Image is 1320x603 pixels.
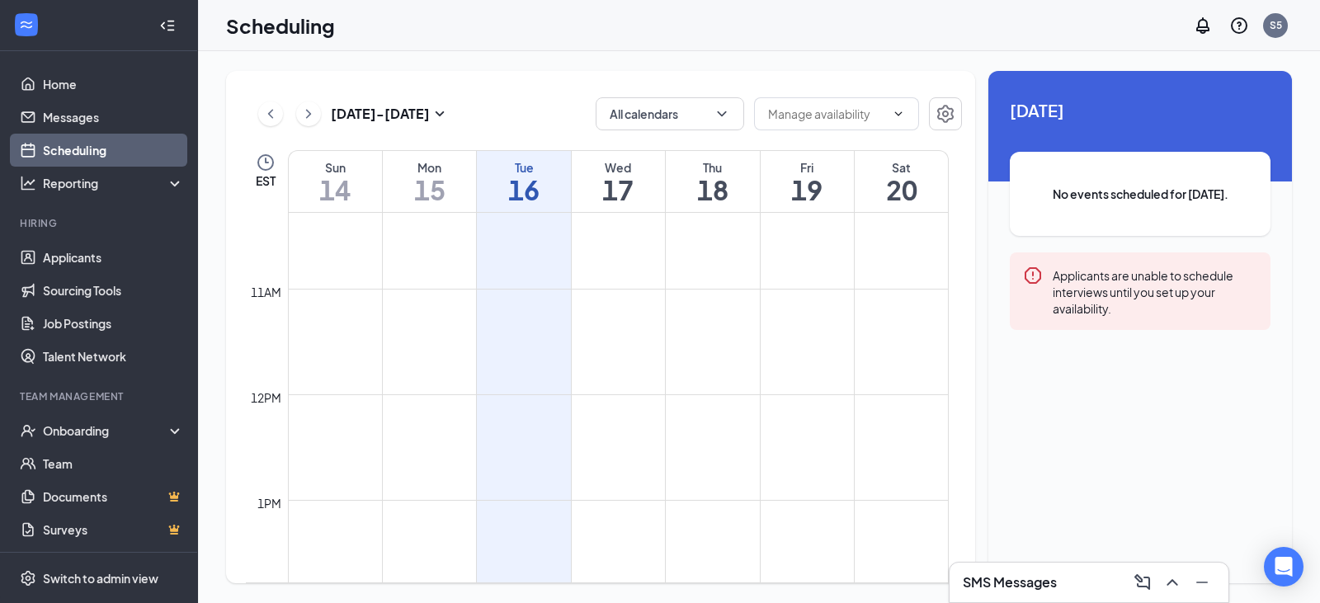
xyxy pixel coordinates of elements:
[855,176,948,204] h1: 20
[43,68,184,101] a: Home
[383,151,476,212] a: September 15, 2025
[43,175,185,191] div: Reporting
[1023,266,1043,285] svg: Error
[262,104,279,124] svg: ChevronLeft
[1193,16,1213,35] svg: Notifications
[256,153,276,172] svg: Clock
[477,176,570,204] h1: 16
[768,105,885,123] input: Manage availability
[1270,18,1282,32] div: S5
[1264,547,1303,587] div: Open Intercom Messenger
[666,159,759,176] div: Thu
[296,101,321,126] button: ChevronRight
[1159,569,1186,596] button: ChevronUp
[855,159,948,176] div: Sat
[43,134,184,167] a: Scheduling
[43,513,184,546] a: SurveysCrown
[247,283,285,301] div: 11am
[1192,572,1212,592] svg: Minimize
[572,159,665,176] div: Wed
[1133,572,1153,592] svg: ComposeMessage
[572,151,665,212] a: September 17, 2025
[20,216,181,230] div: Hiring
[226,12,335,40] h1: Scheduling
[596,97,744,130] button: All calendarsChevronDown
[43,480,184,513] a: DocumentsCrown
[892,107,905,120] svg: ChevronDown
[331,105,430,123] h3: [DATE] - [DATE]
[43,307,184,340] a: Job Postings
[714,106,730,122] svg: ChevronDown
[477,151,570,212] a: September 16, 2025
[1010,97,1270,123] span: [DATE]
[256,172,276,189] span: EST
[43,101,184,134] a: Messages
[1189,569,1215,596] button: Minimize
[383,176,476,204] h1: 15
[855,151,948,212] a: September 20, 2025
[43,241,184,274] a: Applicants
[43,422,170,439] div: Onboarding
[18,16,35,33] svg: WorkstreamLogo
[761,151,854,212] a: September 19, 2025
[289,159,382,176] div: Sun
[43,570,158,587] div: Switch to admin view
[963,573,1057,591] h3: SMS Messages
[254,494,285,512] div: 1pm
[572,176,665,204] h1: 17
[477,159,570,176] div: Tue
[300,104,317,124] svg: ChevronRight
[666,176,759,204] h1: 18
[929,97,962,130] button: Settings
[289,176,382,204] h1: 14
[1162,572,1182,592] svg: ChevronUp
[936,104,955,124] svg: Settings
[1129,569,1156,596] button: ComposeMessage
[289,151,382,212] a: September 14, 2025
[1229,16,1249,35] svg: QuestionInfo
[20,389,181,403] div: Team Management
[20,422,36,439] svg: UserCheck
[761,159,854,176] div: Fri
[43,274,184,307] a: Sourcing Tools
[666,151,759,212] a: September 18, 2025
[159,17,176,34] svg: Collapse
[761,176,854,204] h1: 19
[20,175,36,191] svg: Analysis
[430,104,450,124] svg: SmallChevronDown
[258,101,283,126] button: ChevronLeft
[1053,266,1257,317] div: Applicants are unable to schedule interviews until you set up your availability.
[43,340,184,373] a: Talent Network
[20,570,36,587] svg: Settings
[1043,185,1237,203] span: No events scheduled for [DATE].
[43,447,184,480] a: Team
[383,159,476,176] div: Mon
[247,389,285,407] div: 12pm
